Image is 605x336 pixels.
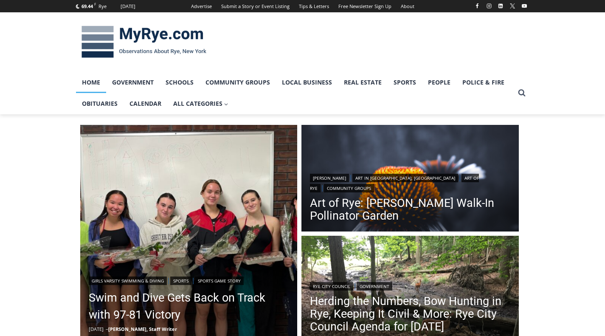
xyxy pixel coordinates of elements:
[160,72,200,93] a: Schools
[310,197,510,222] a: Art of Rye: [PERSON_NAME] Walk-In Pollinator Garden
[472,1,482,11] a: Facebook
[89,275,289,285] div: | |
[200,72,276,93] a: Community Groups
[310,295,510,333] a: Herding the Numbers, Bow Hunting in Rye, Keeping It Civil & More: Rye City Council Agenda for [DATE]
[173,99,228,108] span: All Categories
[82,3,93,9] span: 69.44
[338,72,388,93] a: Real Estate
[507,1,518,11] a: X
[76,72,106,93] a: Home
[195,277,244,285] a: Sports Game Story
[514,85,529,101] button: View Search Form
[357,282,392,291] a: Government
[121,3,135,10] div: [DATE]
[108,326,177,332] a: [PERSON_NAME], Staff Writer
[106,72,160,93] a: Government
[167,93,234,114] a: All Categories
[352,174,458,182] a: Art in [GEOGRAPHIC_DATA], [GEOGRAPHIC_DATA]
[301,125,519,234] a: Read More Art of Rye: Edith Read Walk-In Pollinator Garden
[98,3,107,10] div: Rye
[89,289,289,323] a: Swim and Dive Gets Back on Track with 97-81 Victory
[422,72,456,93] a: People
[310,174,349,182] a: [PERSON_NAME]
[456,72,510,93] a: Police & Fire
[301,125,519,234] img: [PHOTO: Edith Read Walk-In Pollinator Garden. Native plants attract bees, butterflies, and hummin...
[484,1,494,11] a: Instagram
[310,282,353,291] a: Rye City Council
[324,184,374,192] a: Community Groups
[76,93,124,114] a: Obituaries
[89,277,167,285] a: Girls Varsity Swimming & Diving
[310,280,510,291] div: |
[170,277,191,285] a: Sports
[76,72,514,115] nav: Primary Navigation
[519,1,529,11] a: YouTube
[124,93,167,114] a: Calendar
[89,326,104,332] time: [DATE]
[310,172,510,192] div: | | |
[388,72,422,93] a: Sports
[94,2,96,6] span: F
[106,326,108,332] span: –
[276,72,338,93] a: Local Business
[495,1,506,11] a: Linkedin
[76,20,212,64] img: MyRye.com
